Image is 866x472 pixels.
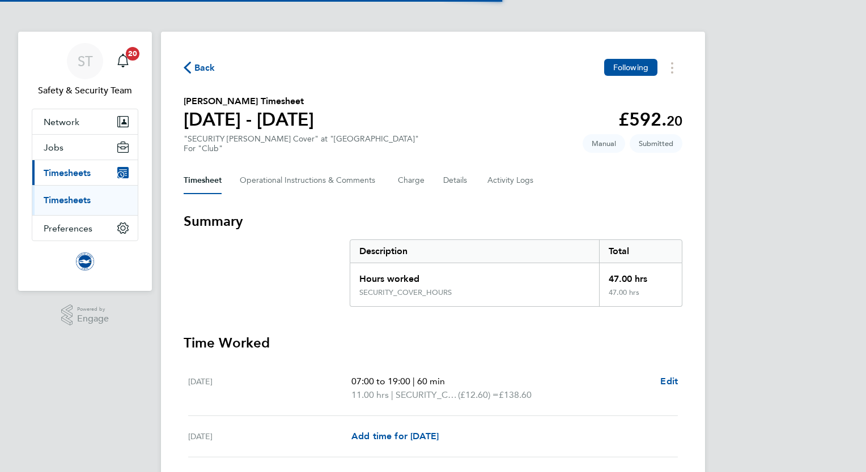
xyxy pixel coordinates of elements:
[613,62,648,72] span: Following
[604,59,657,76] button: Following
[32,160,138,185] button: Timesheets
[32,135,138,160] button: Jobs
[487,167,535,194] button: Activity Logs
[599,240,682,263] div: Total
[32,252,138,271] a: Go to home page
[32,216,138,241] button: Preferences
[194,61,215,75] span: Back
[413,376,415,387] span: |
[417,376,445,387] span: 60 min
[184,95,314,108] h2: [PERSON_NAME] Timesheet
[44,117,79,127] span: Network
[126,47,139,61] span: 20
[350,263,599,288] div: Hours worked
[351,376,410,387] span: 07:00 to 19:00
[44,142,63,153] span: Jobs
[112,43,134,79] a: 20
[351,431,439,441] span: Add time for [DATE]
[391,389,393,400] span: |
[78,54,93,68] span: ST
[32,84,138,97] span: Safety & Security Team
[359,288,452,297] div: SECURITY_COVER_HOURS
[32,43,138,97] a: STSafety & Security Team
[18,32,152,291] nav: Main navigation
[583,134,625,153] span: This timesheet was manually created.
[398,167,425,194] button: Charge
[184,134,419,153] div: "SECURITY [PERSON_NAME] Cover" at "[GEOGRAPHIC_DATA]"
[396,388,458,402] span: SECURITY_COVER_HOURS
[630,134,682,153] span: This timesheet is Submitted.
[184,334,682,352] h3: Time Worked
[458,389,499,400] span: (£12.60) =
[350,240,599,263] div: Description
[32,109,138,134] button: Network
[76,252,94,271] img: brightonandhovealbion-logo-retina.png
[660,375,678,388] a: Edit
[184,144,419,153] div: For "Club"
[184,167,222,194] button: Timesheet
[240,167,380,194] button: Operational Instructions & Comments
[351,389,389,400] span: 11.00 hrs
[77,304,109,314] span: Powered by
[618,109,682,130] app-decimal: £592.
[44,223,92,234] span: Preferences
[77,314,109,324] span: Engage
[32,185,138,215] div: Timesheets
[599,263,682,288] div: 47.00 hrs
[184,212,682,230] h3: Summary
[351,430,439,443] a: Add time for [DATE]
[499,389,532,400] span: £138.60
[188,430,351,443] div: [DATE]
[599,288,682,306] div: 47.00 hrs
[184,61,215,75] button: Back
[662,59,682,76] button: Timesheets Menu
[61,304,109,326] a: Powered byEngage
[667,113,682,129] span: 20
[443,167,469,194] button: Details
[44,195,91,205] a: Timesheets
[188,375,351,402] div: [DATE]
[44,168,91,178] span: Timesheets
[184,108,314,131] h1: [DATE] - [DATE]
[660,376,678,387] span: Edit
[350,239,682,307] div: Summary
